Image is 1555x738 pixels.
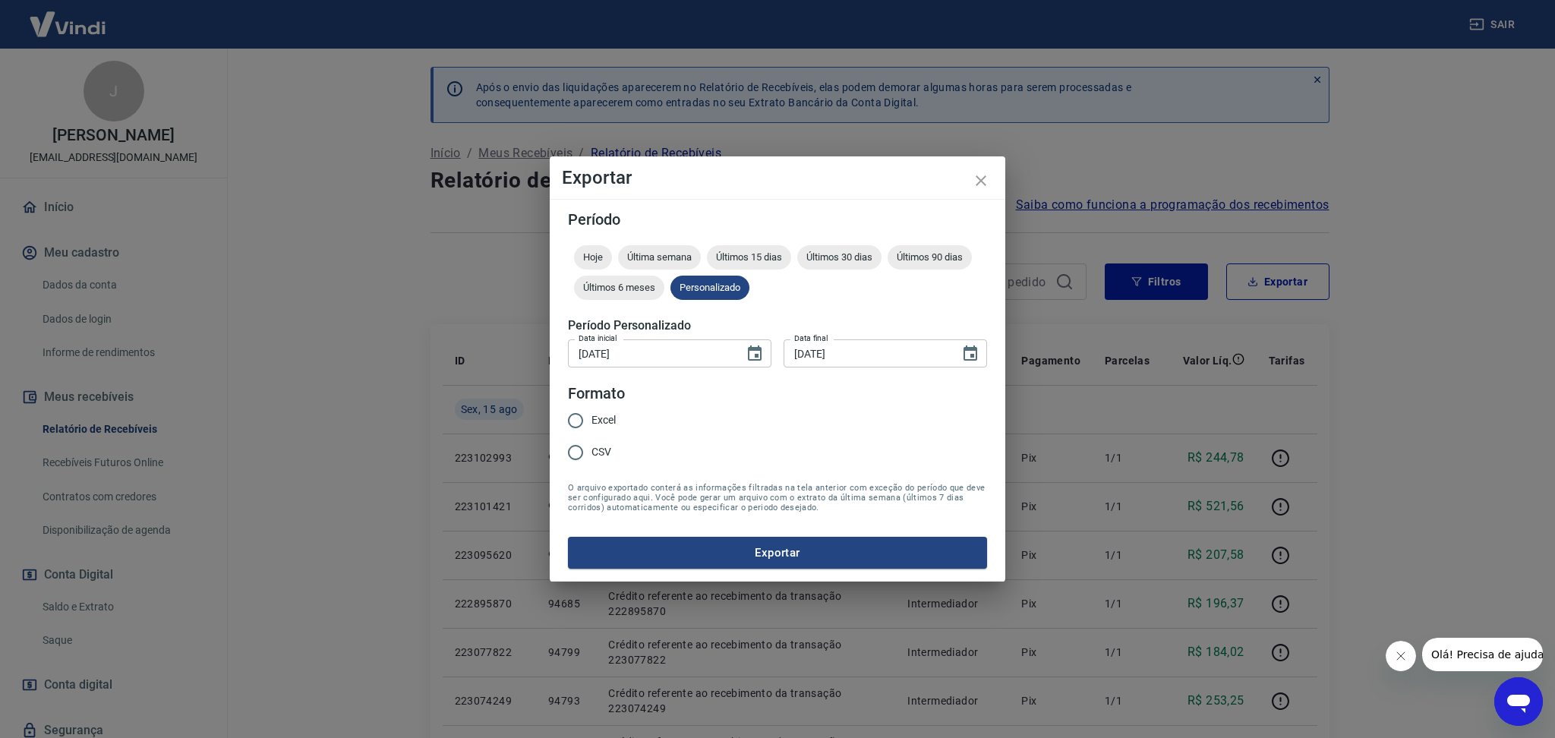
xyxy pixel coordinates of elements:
[618,245,701,270] div: Última semana
[1422,638,1543,671] iframe: Mensagem da empresa
[784,339,949,367] input: DD/MM/YYYY
[888,245,972,270] div: Últimos 90 dias
[797,245,882,270] div: Últimos 30 dias
[568,212,987,227] h5: Período
[574,282,664,293] span: Últimos 6 meses
[707,251,791,263] span: Últimos 15 dias
[568,339,733,367] input: DD/MM/YYYY
[574,251,612,263] span: Hoje
[579,333,617,344] label: Data inicial
[963,162,999,199] button: close
[591,444,611,460] span: CSV
[888,251,972,263] span: Últimos 90 dias
[568,537,987,569] button: Exportar
[562,169,993,187] h4: Exportar
[707,245,791,270] div: Últimos 15 dias
[568,383,625,405] legend: Formato
[568,318,987,333] h5: Período Personalizado
[1386,641,1416,671] iframe: Fechar mensagem
[794,333,828,344] label: Data final
[9,11,128,23] span: Olá! Precisa de ajuda?
[1494,677,1543,726] iframe: Botão para abrir a janela de mensagens
[568,483,987,512] span: O arquivo exportado conterá as informações filtradas na tela anterior com exceção do período que ...
[670,276,749,300] div: Personalizado
[618,251,701,263] span: Última semana
[591,412,616,428] span: Excel
[670,282,749,293] span: Personalizado
[740,339,770,369] button: Choose date, selected date is 15 de ago de 2025
[797,251,882,263] span: Últimos 30 dias
[574,276,664,300] div: Últimos 6 meses
[955,339,986,369] button: Choose date, selected date is 15 de ago de 2025
[574,245,612,270] div: Hoje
